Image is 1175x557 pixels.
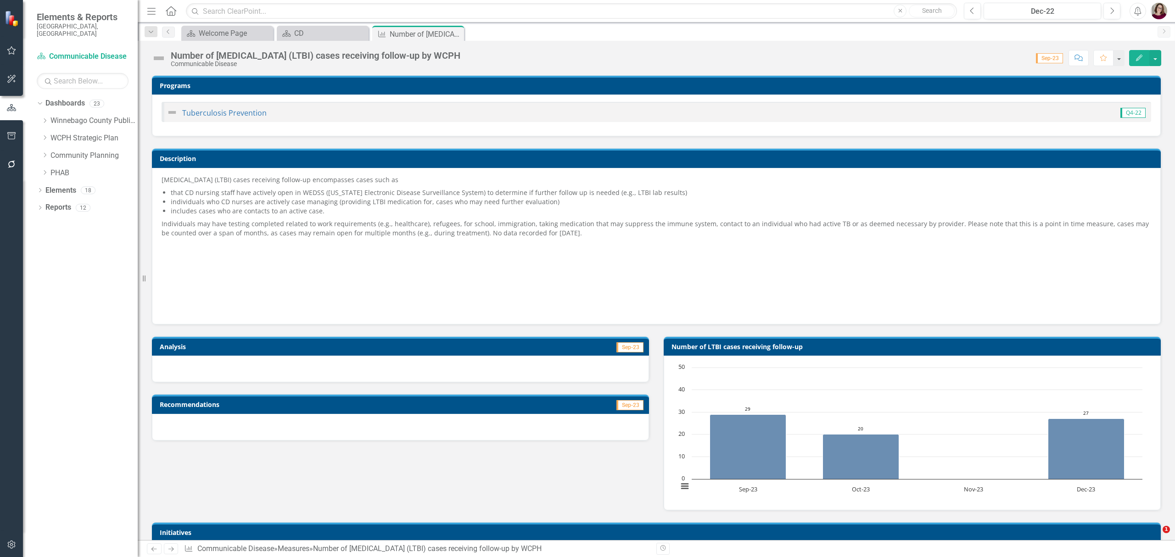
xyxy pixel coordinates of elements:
div: 23 [90,100,104,107]
text: 20 [678,429,685,438]
div: CD [294,28,366,39]
path: Sep-23, 29. LTBI cases receiving follow-up. [710,415,786,479]
div: » » [184,544,649,554]
text: 29 [745,406,750,412]
path: Oct-23, 20. LTBI cases receiving follow-up. [823,434,899,479]
path: Dec-23, 27. LTBI cases receiving follow-up. [1048,419,1125,479]
a: Communicable Disease [37,51,129,62]
div: Welcome Page [199,28,271,39]
div: 18 [81,186,95,194]
button: Search [909,5,955,17]
a: WCPH Strategic Plan [50,133,138,144]
text: Oct-23 [852,485,870,493]
a: Measures [278,544,309,553]
span: Q4-22 [1120,108,1146,118]
text: Nov-23 [964,485,983,493]
text: Sep-23 [739,485,757,493]
a: Tuberculosis Prevention [182,108,267,118]
p: [MEDICAL_DATA] (LTBI) cases receiving follow-up encompasses cases such as [162,175,1151,186]
input: Search Below... [37,73,129,89]
img: ClearPoint Strategy [5,11,21,27]
span: Elements & Reports [37,11,129,22]
text: Dec-23 [1077,485,1095,493]
span: Search [922,7,942,14]
button: View chart menu, Chart [678,480,691,493]
a: Elements [45,185,76,196]
h3: Number of LTBI cases receiving follow-up [671,343,1156,350]
li: individuals who CD nurses are actively case managing (providing LTBI medication for, cases who ma... [171,197,1151,206]
a: Community Planning [50,150,138,161]
h3: Analysis [160,343,394,350]
a: Communicable Disease [197,544,274,553]
img: Not Defined [167,107,178,118]
a: Reports [45,202,71,213]
text: 27 [1083,410,1089,416]
text: 30 [678,407,685,416]
div: Number of [MEDICAL_DATA] (LTBI) cases receiving follow-up by WCPH [313,544,542,553]
a: CD [279,28,366,39]
div: Chart. Highcharts interactive chart. [673,363,1151,501]
div: Number of [MEDICAL_DATA] (LTBI) cases receiving follow-up by WCPH [390,28,462,40]
text: 40 [678,385,685,393]
text: 20 [858,425,863,432]
span: Sep-23 [616,400,643,410]
h3: Initiatives [160,529,1156,536]
span: Sep-23 [616,342,643,352]
span: Sep-23 [1036,53,1063,63]
div: Number of [MEDICAL_DATA] (LTBI) cases receiving follow-up by WCPH [171,50,460,61]
iframe: Intercom live chat [1144,526,1166,548]
div: Communicable Disease [171,61,460,67]
small: [GEOGRAPHIC_DATA], [GEOGRAPHIC_DATA] [37,22,129,38]
a: PHAB [50,168,138,178]
img: Sarahjean Schluechtermann [1151,3,1167,19]
h3: Programs [160,82,1156,89]
span: 1 [1163,526,1170,533]
text: 50 [678,362,685,371]
button: Dec-22 [984,3,1101,19]
h3: Recommendations [160,401,490,408]
text: 0 [682,474,685,482]
a: Welcome Page [184,28,271,39]
input: Search ClearPoint... [186,3,957,19]
a: Dashboards [45,98,85,109]
li: includes cases who are contacts to an active case. [171,206,1151,216]
p: Individuals may have testing completed related to work requirements (e.g., healthcare), refugees,... [162,217,1151,240]
h3: Description [160,155,1156,162]
text: 10 [678,452,685,460]
div: 12 [76,204,90,212]
div: Dec-22 [987,6,1098,17]
li: that CD nursing staff have actively open in WEDSS ([US_STATE] Electronic Disease Surveillance Sys... [171,188,1151,197]
img: Not Defined [151,51,166,66]
svg: Interactive chart [673,363,1147,501]
a: Winnebago County Public Health [50,116,138,126]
